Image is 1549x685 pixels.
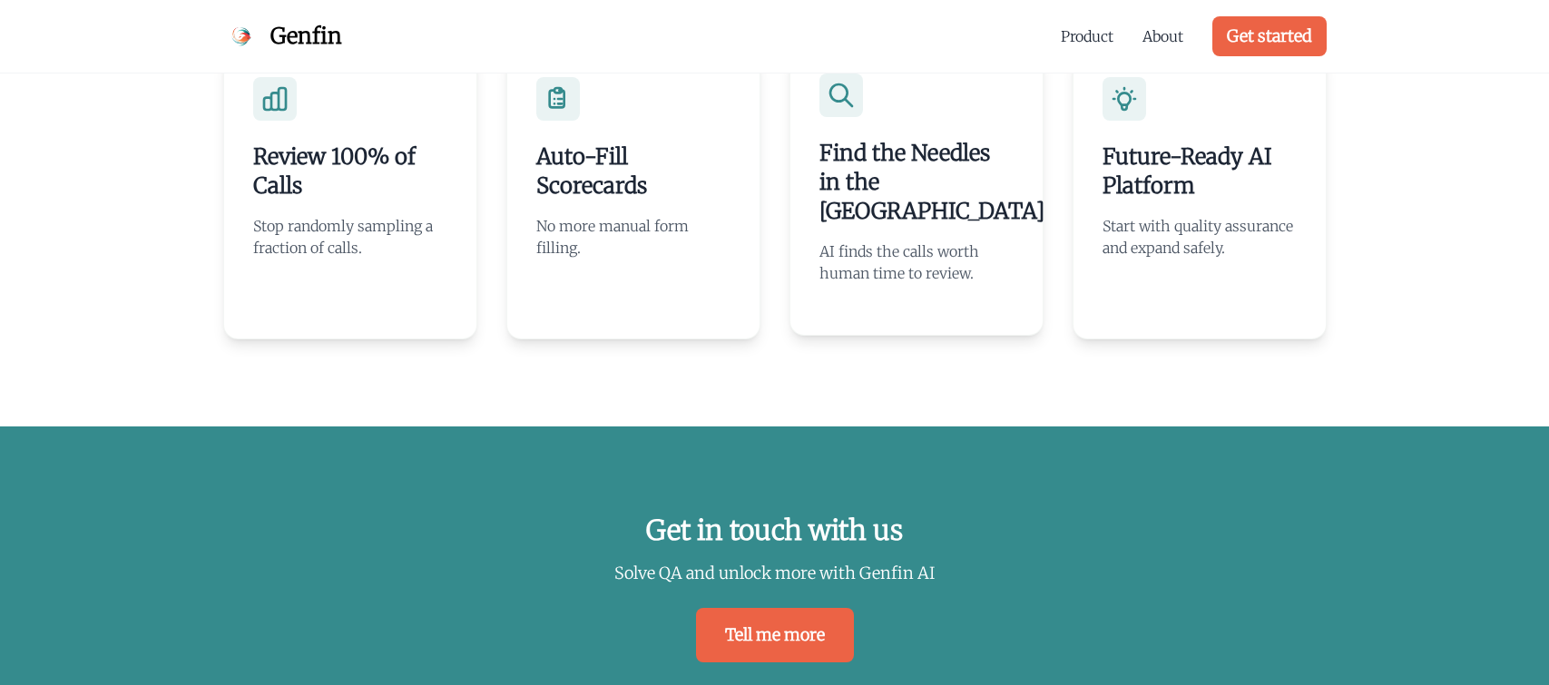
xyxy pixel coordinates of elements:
[1103,142,1297,201] h3: Future-Ready AI Platform
[536,215,730,259] p: No more manual form filling.
[1142,25,1183,47] a: About
[536,142,730,201] h3: Auto-Fill Scorecards
[819,240,1014,284] p: AI finds the calls worth human time to review.
[223,18,342,54] a: Genfin
[223,18,260,54] img: Genfin Logo
[1212,16,1327,56] a: Get started
[270,22,342,51] span: Genfin
[1061,25,1113,47] a: Product
[253,215,447,259] p: Stop randomly sampling a fraction of calls.
[253,142,447,201] h3: Review 100% of Calls
[1103,215,1297,259] p: Start with quality assurance and expand safely.
[819,139,1014,226] h3: Find the Needles in the [GEOGRAPHIC_DATA]
[696,608,854,662] a: Tell me more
